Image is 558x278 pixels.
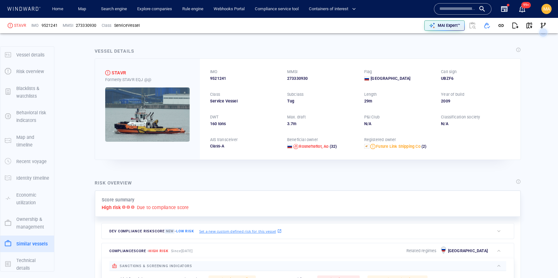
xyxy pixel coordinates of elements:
[287,98,357,104] div: Tug
[176,229,194,233] span: Low risk
[149,249,168,253] span: High risk
[287,69,298,75] p: MMSI
[441,98,510,104] div: 2009
[306,4,361,15] button: Containers of interest
[329,144,337,149] span: (32)
[16,109,50,124] p: Behavioral risk indicators
[102,23,112,28] p: Class
[102,204,121,211] p: High risk
[287,137,318,143] p: Beneficial owner
[211,4,247,15] a: Webhooks Portal
[508,19,522,33] button: Export report
[16,240,48,248] p: Similar vessels
[16,51,44,59] p: Vessel details
[0,236,54,252] button: Similar vessels
[364,99,369,103] span: 29
[0,153,54,170] button: Recent voyage
[536,19,550,33] button: Visual Link Analysis
[8,23,13,28] div: High risk
[112,69,126,77] div: STAVR
[47,4,68,15] button: Home
[287,76,357,81] div: 273330930
[210,137,238,143] p: AIS transceiver
[291,121,293,126] span: 7
[299,144,328,149] span: Rosnefteflot, Ao
[171,249,193,253] span: Since [DATE]
[0,63,54,80] button: Risk overview
[63,23,73,28] p: MMSI
[210,98,279,104] div: Service Vessel
[441,69,457,75] p: Call sign
[543,6,550,11] span: MA
[42,23,58,28] span: 9521241
[95,47,134,55] div: Vessel details
[420,144,427,149] span: (2)
[16,68,44,75] p: Risk overview
[16,215,50,231] p: Ownership & management
[0,129,54,154] button: Map and timeline
[105,77,190,83] div: Formerly: STAVR EQJ @@
[0,211,54,236] button: Ownership & management
[0,80,54,105] button: Blacklists & watchlists
[441,92,464,97] p: Year of build
[0,175,54,181] a: Identity timeline
[309,5,356,13] span: Containers of interest
[0,261,54,267] a: Technical details
[0,240,54,246] a: Similar vessels
[210,144,224,148] span: Class-A
[0,51,54,57] a: Vessel details
[14,23,26,28] div: STAVR
[287,92,304,97] p: Subclass
[210,114,219,120] p: DWT
[0,47,54,63] button: Vessel details
[210,121,279,127] div: 160 tons
[540,3,553,15] button: MA
[50,4,66,15] a: Home
[0,252,54,277] button: Technical details
[299,144,337,149] a: Rosnefteflot, Ao (32)
[293,121,296,126] span: m
[31,23,39,28] p: IMO
[441,121,510,127] div: N/A
[364,92,377,97] p: Length
[0,158,54,164] a: Recent voyage
[102,196,135,204] p: Score summary
[16,191,50,207] p: Economic utilization
[521,2,531,8] span: 99+
[531,249,553,273] iframe: Chat
[441,76,510,81] div: UBZF6
[135,4,175,15] a: Explore companies
[0,89,54,95] a: Blacklists & watchlists
[199,229,276,234] p: Set a new custom defined risk for this vessel
[252,4,301,15] a: Compliance service tool
[180,4,206,15] a: Rule engine
[109,249,169,253] span: compliance score -
[98,4,130,15] a: Search engine
[438,23,460,28] p: MAI Expert™
[210,92,220,97] p: Class
[0,220,54,226] a: Ownership & management
[0,170,54,186] button: Identity timeline
[364,121,434,127] div: N/A
[287,121,289,126] span: 3
[16,174,49,182] p: Identity timeline
[0,195,54,201] a: Economic utilization
[210,69,218,75] p: IMO
[0,138,54,144] a: Map and timeline
[105,87,190,142] img: 5905c34539be534c53009ae9_0
[371,76,410,81] span: [GEOGRAPHIC_DATA]
[376,144,420,149] span: Future Link Shipping Co
[0,113,54,119] a: Behavioral risk indicators
[210,76,226,81] span: 9521241
[522,19,536,33] button: View on map
[515,1,530,17] button: 99+
[0,187,54,211] button: Economic utilization
[289,121,291,126] span: .
[441,114,480,120] p: Classification society
[16,85,50,100] p: Blacklists & watchlists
